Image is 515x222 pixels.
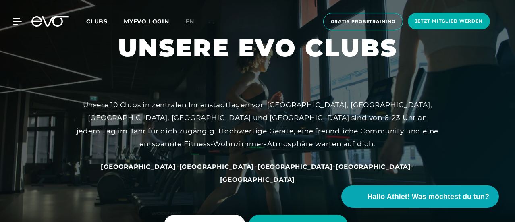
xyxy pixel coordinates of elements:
a: Gratis Probetraining [321,13,405,30]
a: [GEOGRAPHIC_DATA] [101,162,176,170]
span: [GEOGRAPHIC_DATA] [101,163,176,170]
span: [GEOGRAPHIC_DATA] [220,176,295,183]
span: en [185,18,194,25]
span: Gratis Probetraining [331,18,395,25]
span: Jetzt Mitglied werden [415,18,483,25]
div: - - - - [76,160,439,186]
a: [GEOGRAPHIC_DATA] [179,162,255,170]
span: [GEOGRAPHIC_DATA] [257,163,333,170]
a: MYEVO LOGIN [124,18,169,25]
span: [GEOGRAPHIC_DATA] [336,163,411,170]
a: Clubs [86,17,124,25]
a: [GEOGRAPHIC_DATA] [257,162,333,170]
a: Jetzt Mitglied werden [405,13,492,30]
button: Hallo Athlet! Was möchtest du tun? [341,185,499,208]
a: [GEOGRAPHIC_DATA] [336,162,411,170]
span: Hallo Athlet! Was möchtest du tun? [367,191,489,202]
span: Clubs [86,18,108,25]
a: [GEOGRAPHIC_DATA] [220,175,295,183]
div: Unsere 10 Clubs in zentralen Innenstadtlagen von [GEOGRAPHIC_DATA], [GEOGRAPHIC_DATA], [GEOGRAPHI... [76,98,439,150]
a: en [185,17,204,26]
h1: UNSERE EVO CLUBS [118,32,397,64]
span: [GEOGRAPHIC_DATA] [179,163,255,170]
